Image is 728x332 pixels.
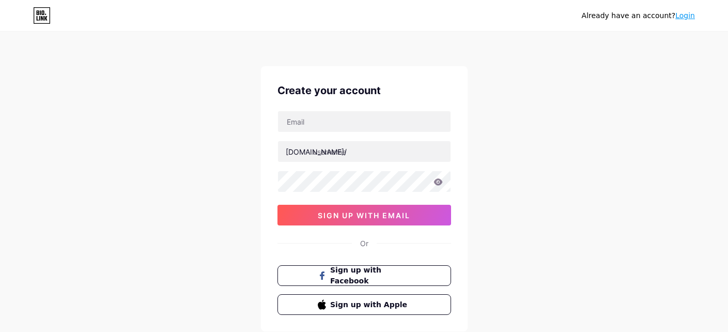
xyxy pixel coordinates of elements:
[360,238,368,249] div: Or
[277,205,451,225] button: sign up with email
[675,11,695,20] a: Login
[330,299,410,310] span: Sign up with Apple
[277,265,451,286] button: Sign up with Facebook
[330,265,410,286] span: Sign up with Facebook
[277,294,451,315] button: Sign up with Apple
[286,146,347,157] div: [DOMAIN_NAME]/
[278,141,451,162] input: username
[318,211,410,220] span: sign up with email
[278,111,451,132] input: Email
[277,83,451,98] div: Create your account
[582,10,695,21] div: Already have an account?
